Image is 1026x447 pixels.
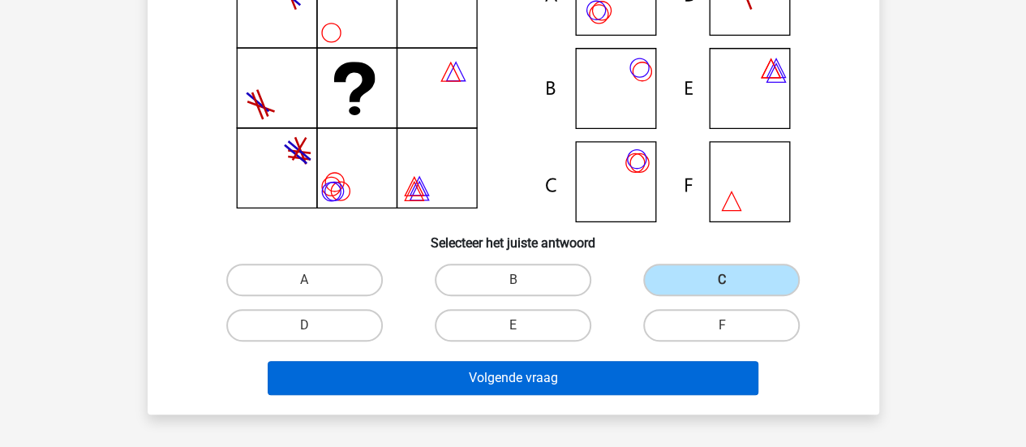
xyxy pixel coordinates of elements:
[435,264,591,296] label: B
[226,264,383,296] label: A
[643,264,800,296] label: C
[643,309,800,342] label: F
[226,309,383,342] label: D
[268,361,758,395] button: Volgende vraag
[435,309,591,342] label: E
[174,222,853,251] h6: Selecteer het juiste antwoord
